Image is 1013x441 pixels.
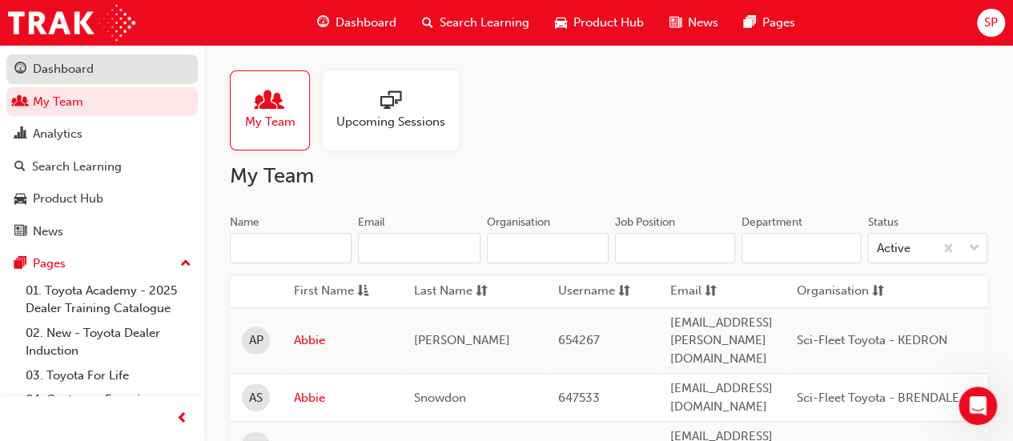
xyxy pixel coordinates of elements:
a: pages-iconPages [731,6,808,39]
div: Organisation [487,214,550,231]
div: News [33,223,63,241]
span: 647533 [558,391,600,405]
span: sessionType_ONLINE_URL-icon [380,90,401,113]
span: Dashboard [336,14,396,32]
span: Last Name [414,282,472,302]
span: [EMAIL_ADDRESS][PERSON_NAME][DOMAIN_NAME] [670,315,773,366]
button: Organisationsorting-icon [797,282,885,302]
a: 02. New - Toyota Dealer Induction [19,321,198,363]
a: search-iconSearch Learning [409,6,542,39]
a: Abbie [294,331,390,350]
a: Upcoming Sessions [323,70,472,150]
a: Analytics [6,119,198,149]
a: Search Learning [6,152,198,182]
img: Trak [8,5,135,41]
div: Name [230,214,259,231]
input: Name [230,233,352,263]
div: Dashboard [33,60,94,78]
span: news-icon [14,225,26,239]
span: Search Learning [440,14,529,32]
button: Last Namesorting-icon [414,282,502,302]
input: Job Position [615,233,735,263]
div: Search Learning [32,158,122,176]
button: SP [977,9,1005,37]
span: Upcoming Sessions [336,113,445,131]
span: news-icon [669,13,681,33]
span: car-icon [555,13,567,33]
span: My Team [245,113,295,131]
button: Pages [6,249,198,279]
span: Snowdon [414,391,466,405]
span: people-icon [259,90,280,113]
div: Pages [33,255,66,273]
span: Email [670,282,701,302]
a: Abbie [294,389,390,407]
a: Dashboard [6,54,198,84]
span: guage-icon [317,13,329,33]
div: Analytics [33,125,82,143]
button: Emailsorting-icon [670,282,758,302]
span: 654267 [558,333,600,347]
span: Sci-Fleet Toyota - KEDRON [797,333,947,347]
span: [EMAIL_ADDRESS][DOMAIN_NAME] [670,381,773,414]
span: sorting-icon [618,282,630,302]
span: search-icon [14,160,26,174]
button: First Nameasc-icon [294,282,382,302]
span: Username [558,282,615,302]
span: sorting-icon [872,282,884,302]
span: up-icon [180,254,191,275]
span: sorting-icon [705,282,717,302]
span: AP [249,331,263,350]
button: Usernamesorting-icon [558,282,646,302]
span: search-icon [422,13,433,33]
a: car-iconProduct Hub [542,6,657,39]
span: AS [249,389,263,407]
div: Email [358,214,385,231]
span: pages-icon [744,13,756,33]
span: Organisation [797,282,869,302]
iframe: Intercom live chat [959,387,997,425]
span: asc-icon [357,282,369,302]
a: news-iconNews [657,6,731,39]
span: Product Hub [573,14,644,32]
span: prev-icon [176,409,188,429]
span: Sci-Fleet Toyota - BRENDALE [797,391,959,405]
input: Department [742,233,862,263]
span: First Name [294,282,354,302]
span: [PERSON_NAME] [414,333,510,347]
a: My Team [6,87,198,117]
span: Pages [762,14,795,32]
button: DashboardMy TeamAnalyticsSearch LearningProduct HubNews [6,51,198,249]
a: 01. Toyota Academy - 2025 Dealer Training Catalogue [19,279,198,321]
span: guage-icon [14,62,26,77]
div: Active [876,239,910,258]
span: chart-icon [14,127,26,142]
div: Status [867,214,898,231]
a: Product Hub [6,184,198,214]
div: Product Hub [33,190,103,208]
a: guage-iconDashboard [304,6,409,39]
a: My Team [230,70,323,150]
h2: My Team [230,163,987,189]
span: sorting-icon [476,282,488,302]
a: News [6,217,198,247]
span: SP [984,14,998,32]
a: 03. Toyota For Life [19,363,198,388]
a: 04. Customer Experience [19,387,198,412]
input: Organisation [487,233,609,263]
span: down-icon [969,239,980,259]
div: Department [742,214,802,231]
div: Job Position [615,214,675,231]
span: car-icon [14,192,26,206]
span: people-icon [14,95,26,110]
span: News [688,14,718,32]
input: Email [358,233,480,263]
span: pages-icon [14,257,26,271]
